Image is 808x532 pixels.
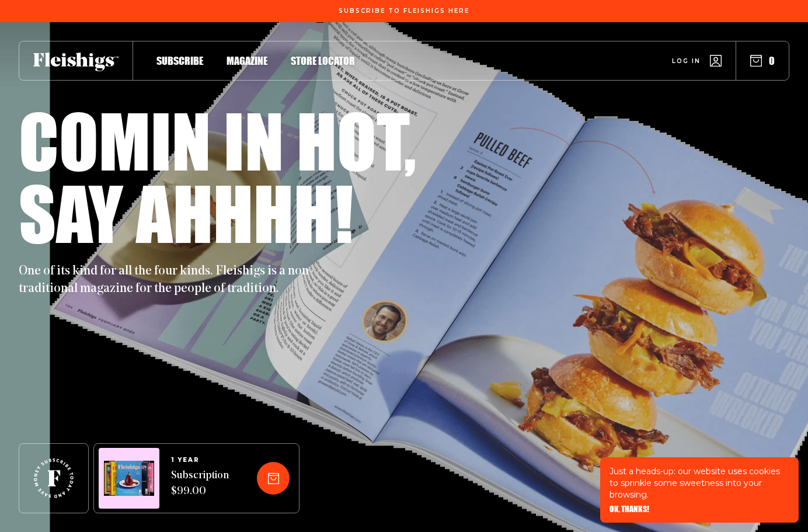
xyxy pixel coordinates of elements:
[171,468,229,500] span: Subscription $99.00
[672,55,722,67] a: Log in
[750,54,775,67] button: 0
[104,461,154,496] img: Magazines image
[339,8,469,15] span: Subscribe To Fleishigs Here
[156,54,203,67] span: Subscribe
[610,465,789,500] p: Just a heads-up: our website uses cookies to sprinkle some sweetness into your browsing.
[19,176,353,249] h1: Say ahhhh!
[19,104,416,176] h1: Comin in hot,
[19,263,322,298] p: One of its kind for all the four kinds. Fleishigs is a non-traditional magazine for the people of...
[227,53,267,68] a: Magazine
[672,57,701,65] span: Log in
[171,457,229,500] a: 1 YEARSubscription $99.00
[291,53,355,68] a: Store locator
[171,457,229,464] span: 1 YEAR
[291,54,355,67] span: Store locator
[336,8,472,13] a: Subscribe To Fleishigs Here
[156,53,203,68] a: Subscribe
[227,54,267,67] span: Magazine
